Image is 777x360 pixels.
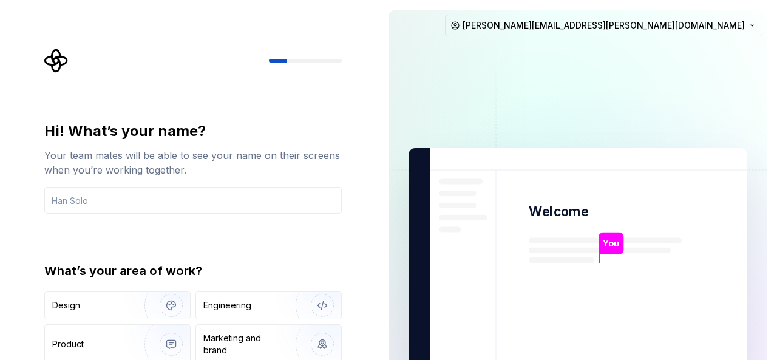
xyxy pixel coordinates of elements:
div: Your team mates will be able to see your name on their screens when you’re working together. [44,148,342,177]
svg: Supernova Logo [44,49,69,73]
div: Engineering [203,299,251,311]
div: Marketing and brand [203,332,285,356]
div: Design [52,299,80,311]
div: Product [52,338,84,350]
p: You [603,237,619,250]
input: Han Solo [44,187,342,214]
div: What’s your area of work? [44,262,342,279]
p: Welcome [529,203,588,220]
span: [PERSON_NAME][EMAIL_ADDRESS][PERSON_NAME][DOMAIN_NAME] [463,19,745,32]
button: [PERSON_NAME][EMAIL_ADDRESS][PERSON_NAME][DOMAIN_NAME] [445,15,762,36]
div: Hi! What’s your name? [44,121,342,141]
